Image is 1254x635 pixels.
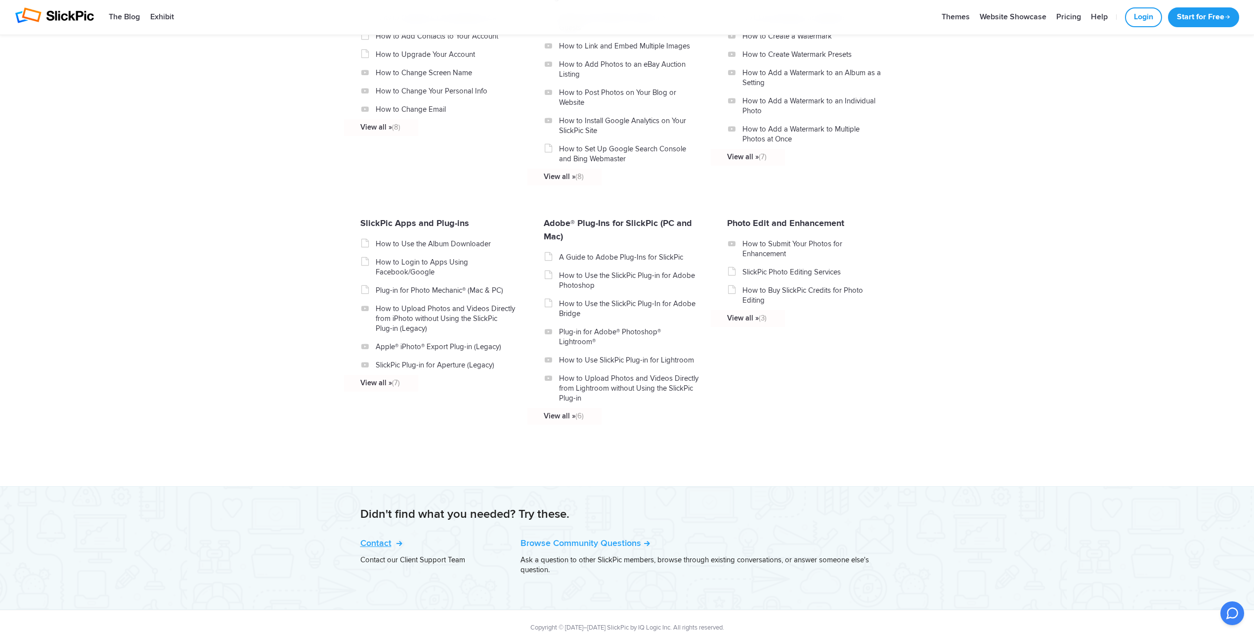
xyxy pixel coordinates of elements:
a: Photo Edit and Enhancement [727,218,844,228]
a: How to Change Your Personal Info [376,86,516,96]
a: How to Add a Watermark to Multiple Photos at Once [742,124,882,144]
a: How to Upload Photos and Videos Directly from iPhoto without Using the SlickPic Plug-in (Legacy) [376,304,516,333]
a: Contact our Client Support Team [360,555,465,564]
a: A Guide to Adobe Plug-Ins for SlickPic [559,252,699,262]
a: How to Add Contacts to Your Account [376,31,516,41]
a: How to Use the SlickPic Plug-in for Adobe Photoshop [559,271,699,290]
a: How to Set Up Google Search Console and Bing Webmaster [559,144,699,164]
a: How to Add a Watermark to an Individual Photo [742,96,882,116]
a: View all »(6) [544,411,684,421]
a: SlickPic Apps and Plug-ins [360,218,469,228]
a: View all »(7) [727,152,867,162]
a: How to Change Screen Name [376,68,516,78]
h2: Didn't find what you needed? Try these. [360,506,894,522]
a: How to Upgrade Your Account [376,49,516,59]
a: How to Post Photos on Your Blog or Website [559,88,699,107]
a: View all »(3) [727,313,867,323]
a: How to Use the Album Downloader [376,239,516,249]
a: Plug-in for Adobe® Photoshop® Lightroom® [559,327,699,347]
a: How to Upload Photos and Videos Directly from Lightroom without Using the SlickPic Plug-in [559,373,699,403]
a: How to Add a Watermark to an Album as a Setting [742,68,882,88]
a: SlickPic Photo Editing Services [742,267,882,277]
p: Ask a question to other SlickPic members, browse through existing conversations, or answer someon... [520,555,894,575]
a: How to Use SlickPic Plug-in for Lightroom [559,355,699,365]
a: View all »(8) [360,122,500,132]
div: Copyright © [DATE]–[DATE] SlickPic by IQ Logic Inc. All rights reserved. [360,623,894,633]
a: How to Use the SlickPic Plug-In for Adobe Bridge [559,299,699,318]
a: How to Change Email [376,104,516,114]
a: How to Buy SlickPic Credits for Photo Editing [742,285,882,305]
a: How to Add Photos to an eBay Auction Listing [559,59,699,79]
a: Plug-in for Photo Mechanic® (Mac & PC) [376,285,516,295]
a: Apple® iPhoto® Export Plug-in (Legacy) [376,342,516,352]
a: How to Create a Watermark [742,31,882,41]
a: Contact [360,538,400,548]
a: SlickPic Plug-in for Aperture (Legacy) [376,360,516,370]
a: How to Login to Apps Using Facebook/Google [376,257,516,277]
a: How to Install Google Analytics on Your SlickPic Site [559,116,699,136]
a: How to Create Watermark Presets [742,49,882,59]
a: View all »(7) [360,378,500,388]
a: [PERSON_NAME] [856,584,894,590]
a: How to Submit Your Photos for Enhancement [742,239,882,259]
a: Adobe® Plug-Ins for SlickPic (PC and Mac) [544,218,692,242]
a: Browse Community Questions [520,538,650,548]
a: View all »(8) [544,172,684,181]
a: How to Link and Embed Multiple Images [559,41,699,51]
